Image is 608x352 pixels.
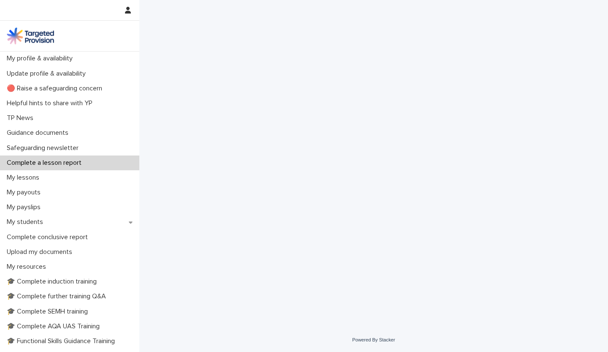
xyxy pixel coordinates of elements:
p: Complete a lesson report [3,159,88,167]
p: 🔴 Raise a safeguarding concern [3,85,109,93]
p: My students [3,218,50,226]
p: 🎓 Complete AQA UAS Training [3,322,106,330]
p: My lessons [3,174,46,182]
p: Guidance documents [3,129,75,137]
p: 🎓 Complete SEMH training [3,308,95,316]
p: 🎓 Functional Skills Guidance Training [3,337,122,345]
p: TP News [3,114,40,122]
p: My profile & availability [3,55,79,63]
p: Update profile & availability [3,70,92,78]
p: Helpful hints to share with YP [3,99,99,107]
p: My resources [3,263,53,271]
p: Upload my documents [3,248,79,256]
p: Safeguarding newsletter [3,144,85,152]
p: My payslips [3,203,47,211]
a: Powered By Stacker [352,337,395,342]
p: My payouts [3,188,47,196]
p: 🎓 Complete further training Q&A [3,292,113,300]
img: M5nRWzHhSzIhMunXDL62 [7,27,54,44]
p: Complete conclusive report [3,233,95,241]
p: 🎓 Complete induction training [3,278,103,286]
